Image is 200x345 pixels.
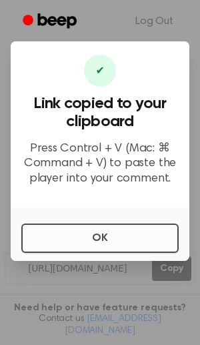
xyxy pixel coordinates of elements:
[122,5,187,37] a: Log Out
[21,224,179,253] button: OK
[21,141,179,187] p: Press Control + V (Mac: ⌘ Command + V) to paste the player into your comment.
[21,95,179,131] h3: Link copied to your clipboard
[84,55,116,87] div: ✔
[13,9,89,35] a: Beep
